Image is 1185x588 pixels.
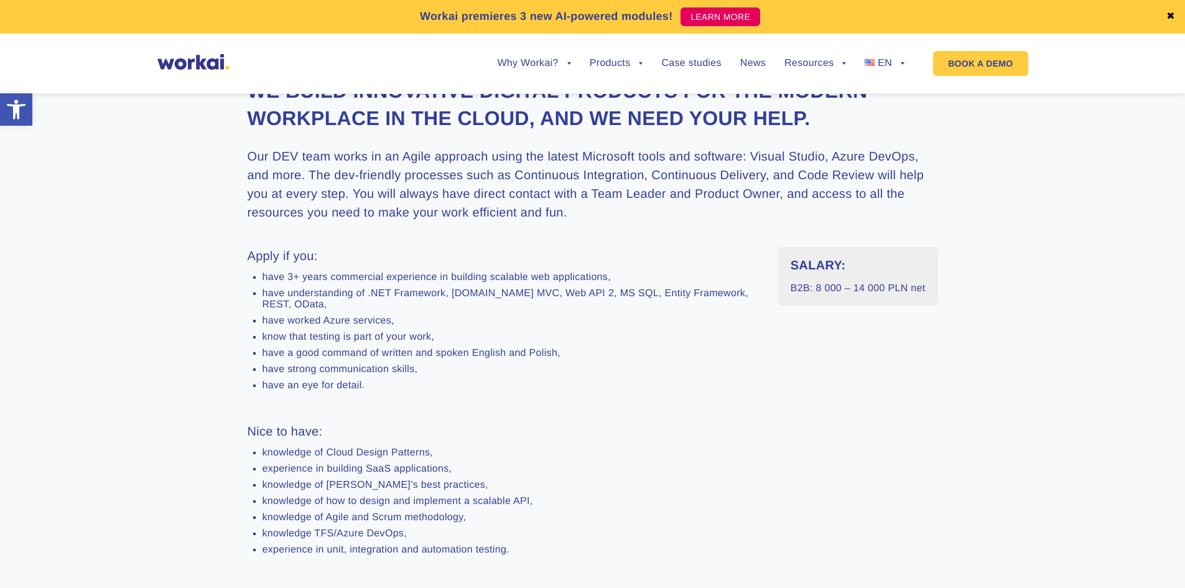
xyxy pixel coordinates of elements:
[263,528,760,539] li: knowledge TFS/Azure DevOps,
[933,51,1028,76] a: BOOK A DEMO
[791,281,926,296] p: B2B: 8 000 – 14 000 PLN net
[248,247,760,266] h3: Apply if you:
[263,464,760,475] li: experience in building SaaS applications,
[661,58,721,68] a: Case studies
[497,58,570,68] a: Why Workai?
[681,7,760,26] a: LEARN MORE
[263,544,760,556] li: experience in unit, integration and automation testing.
[263,332,760,343] li: know that testing is part of your work,
[263,272,760,283] li: have 3+ years commercial experience in building scalable web applications,
[3,237,579,283] span: I hereby consent to the processing of my personal data of a special category contained in my appl...
[740,58,766,68] a: News
[248,147,938,222] h3: Our DEV team works in an Agile approach using the latest Microsoft tools and software: Visual Stu...
[182,334,241,346] a: Privacy Policy
[1166,12,1175,22] a: ✖
[248,78,938,131] h2: We build innovative digital products for the modern workplace in the Cloud, and we need your help.
[263,380,760,391] li: have an eye for detail.
[263,496,760,507] li: knowledge of how to design and implement a scalable API,
[791,256,926,275] h3: SALARY:
[263,288,760,310] li: have understanding of .NET Framework, [DOMAIN_NAME] MVC, Web API 2, MS SQL, Entity Framework, RES...
[3,172,562,207] span: I hereby consent to the processing of the personal data I have provided during the recruitment pr...
[292,51,392,63] span: Mobile phone number
[263,480,760,491] li: knowledge of [PERSON_NAME]’s best practices,
[263,512,760,523] li: knowledge of Agile and Scrum methodology,
[263,315,760,327] li: have worked Azure services,
[263,447,760,459] li: knowledge of Cloud Design Patterns,
[248,422,760,441] h3: Nice to have:
[3,238,11,246] input: I hereby consent to the processing of my personal data of a special category contained in my appl...
[263,364,760,375] li: have strong communication skills,
[3,174,11,182] input: I hereby consent to the processing of the personal data I have provided during the recruitment pr...
[878,58,892,68] span: EN
[420,8,673,25] p: Workai premieres 3 new AI-powered modules!
[784,58,846,68] a: Resources
[263,348,760,359] li: have a good command of written and spoken English and Polish,
[590,58,643,68] a: Products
